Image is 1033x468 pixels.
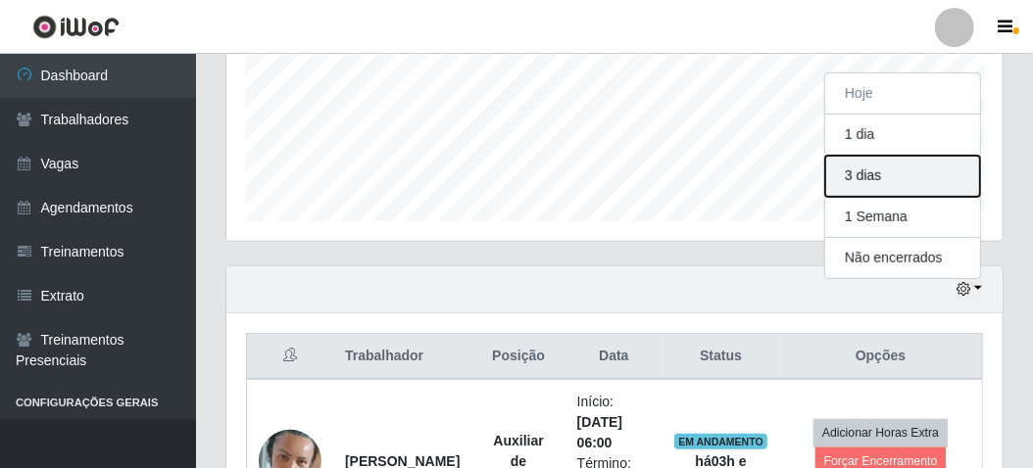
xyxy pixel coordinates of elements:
[663,334,779,380] th: Status
[779,334,982,380] th: Opções
[333,334,471,380] th: Trabalhador
[566,334,663,380] th: Data
[825,238,980,278] button: Não encerrados
[577,414,622,450] time: [DATE] 06:00
[825,156,980,197] button: 3 dias
[825,197,980,238] button: 1 Semana
[577,392,651,453] li: Início:
[825,115,980,156] button: 1 dia
[825,73,980,115] button: Hoje
[813,419,948,446] button: Adicionar Horas Extra
[471,334,565,380] th: Posição
[674,434,767,449] span: EM ANDAMENTO
[32,15,120,39] img: CoreUI Logo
